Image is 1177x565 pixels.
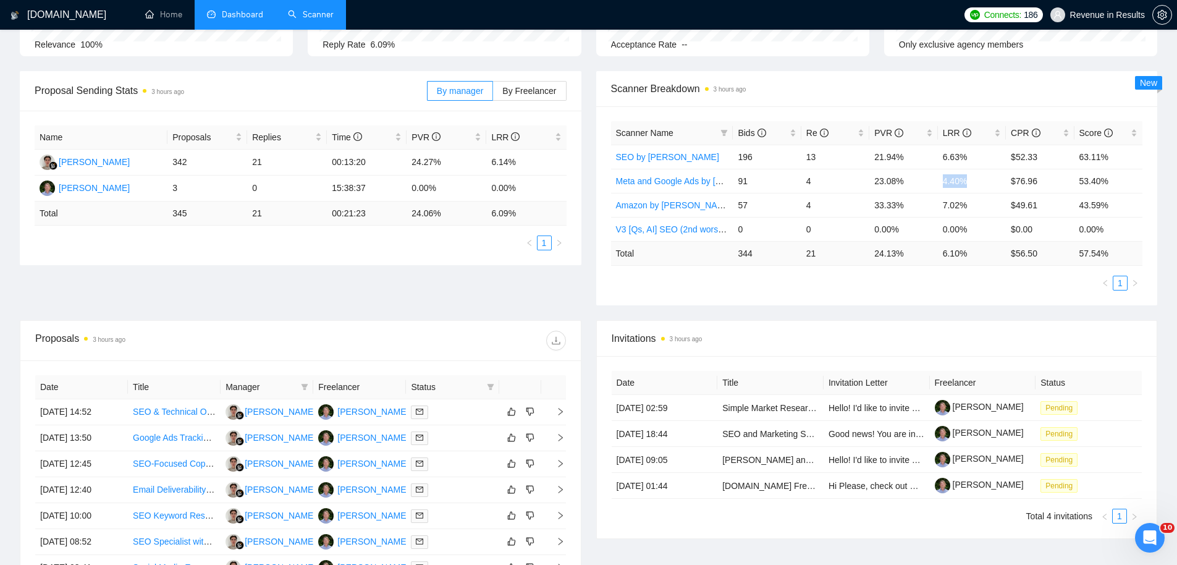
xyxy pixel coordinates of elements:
span: like [507,433,516,443]
span: 10 [1160,523,1175,533]
span: right [546,511,565,520]
span: dislike [526,433,534,443]
a: RG[PERSON_NAME] [226,536,316,546]
img: JK [318,482,334,498]
a: JK[PERSON_NAME] [318,458,408,468]
span: 6.09% [371,40,395,49]
a: [PERSON_NAME] [935,480,1024,490]
td: [DATE] 10:00 [35,503,128,529]
td: 57 [733,193,801,217]
span: info-circle [353,132,362,141]
a: [PERSON_NAME] and aeo [722,455,827,465]
th: Proposals [167,125,247,150]
span: left [1101,513,1108,520]
div: [PERSON_NAME] [59,155,130,169]
img: JK [318,430,334,446]
button: left [1098,276,1113,291]
a: [DOMAIN_NAME] Free Website Audit: Create AI High-Quality Content at Scale [722,481,1024,491]
td: Total [35,202,167,226]
button: setting [1152,5,1172,25]
span: right [1131,513,1138,520]
td: [DATE] 13:50 [35,425,128,451]
a: Meta and Google Ads by [PERSON_NAME] [616,176,784,186]
img: gigradar-bm.png [235,515,244,524]
td: 24.27% [407,150,486,176]
a: Pending [1040,454,1082,464]
td: 6.10 % [938,241,1006,265]
td: 13 [801,145,869,169]
div: [PERSON_NAME] [337,535,408,548]
td: 15:38:37 [327,176,407,202]
a: RG[PERSON_NAME] [226,484,316,494]
a: homeHome [145,9,182,20]
span: filter [720,129,728,137]
td: 24.06 % [407,202,486,226]
span: Pending [1040,427,1078,441]
span: filter [718,124,730,142]
span: right [1131,279,1139,287]
li: Total 4 invitations [1026,509,1092,524]
time: 3 hours ago [670,336,702,342]
td: 345 [167,202,247,226]
span: Proposal Sending Stats [35,83,427,98]
img: c14TmU57zyDH6TkW9TRJ35VrM4ehjV6iI_67cVwUV1fhOyjTsfHlN8SejiYQKqJa_Q [935,478,950,493]
td: 57.54 % [1074,241,1142,265]
span: Time [332,132,361,142]
td: 0.00% [938,217,1006,241]
td: 6.09 % [486,202,566,226]
td: [DATE] 09:05 [612,447,718,473]
span: mail [416,460,423,467]
td: UNmiss.com Free Website Audit: Create AI High-Quality Content at Scale [717,473,824,499]
img: gigradar-bm.png [235,489,244,498]
span: right [546,459,565,468]
span: dislike [526,537,534,546]
button: left [522,236,537,250]
span: Dashboard [222,9,263,20]
th: Freelancer [313,375,406,399]
a: Amazon by [PERSON_NAME] [616,200,733,210]
span: mail [416,538,423,545]
span: Manager [226,380,296,394]
td: SEO-Focused Copywriter with AI Tool Experience Needed [128,451,221,477]
span: Pending [1040,401,1078,415]
a: V3 [Qs, AI] SEO (2nd worse performing May) [616,224,788,234]
button: like [504,456,519,471]
span: filter [298,378,311,396]
td: [DATE] 12:45 [35,451,128,477]
th: Name [35,125,167,150]
span: right [555,239,563,247]
button: right [552,236,567,250]
td: 21.94% [869,145,937,169]
td: $ 56.50 [1006,241,1074,265]
button: right [1128,276,1142,291]
a: RG[PERSON_NAME] [226,510,316,520]
div: [PERSON_NAME] [245,509,316,522]
span: dashboard [207,10,216,19]
td: 0 [801,217,869,241]
td: 24.13 % [869,241,937,265]
span: like [507,459,516,469]
div: Proposals [35,331,300,350]
a: SEO & Technical Optimisation Expert for Shopify Migration (Magento 2 → Shopify) [133,407,449,417]
div: [PERSON_NAME] [245,535,316,548]
span: setting [1153,10,1171,20]
iframe: Intercom live chat [1135,523,1165,553]
a: 1 [1113,509,1126,523]
a: searchScanner [288,9,334,20]
td: [DATE] 12:40 [35,477,128,503]
td: Simple Market Research Task [717,395,824,421]
span: Re [806,128,829,138]
span: Status [411,380,481,394]
button: like [504,508,519,523]
td: 344 [733,241,801,265]
time: 3 hours ago [93,336,125,343]
span: filter [484,378,497,396]
div: [PERSON_NAME] [337,483,408,496]
a: SEO Specialist with Google AI and Backlink Expertise Needed [133,537,371,546]
span: filter [301,383,308,391]
td: 33.33% [869,193,937,217]
span: info-circle [895,129,903,137]
div: [PERSON_NAME] [337,431,408,444]
td: [DATE] 02:59 [612,395,718,421]
button: dislike [523,404,538,419]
